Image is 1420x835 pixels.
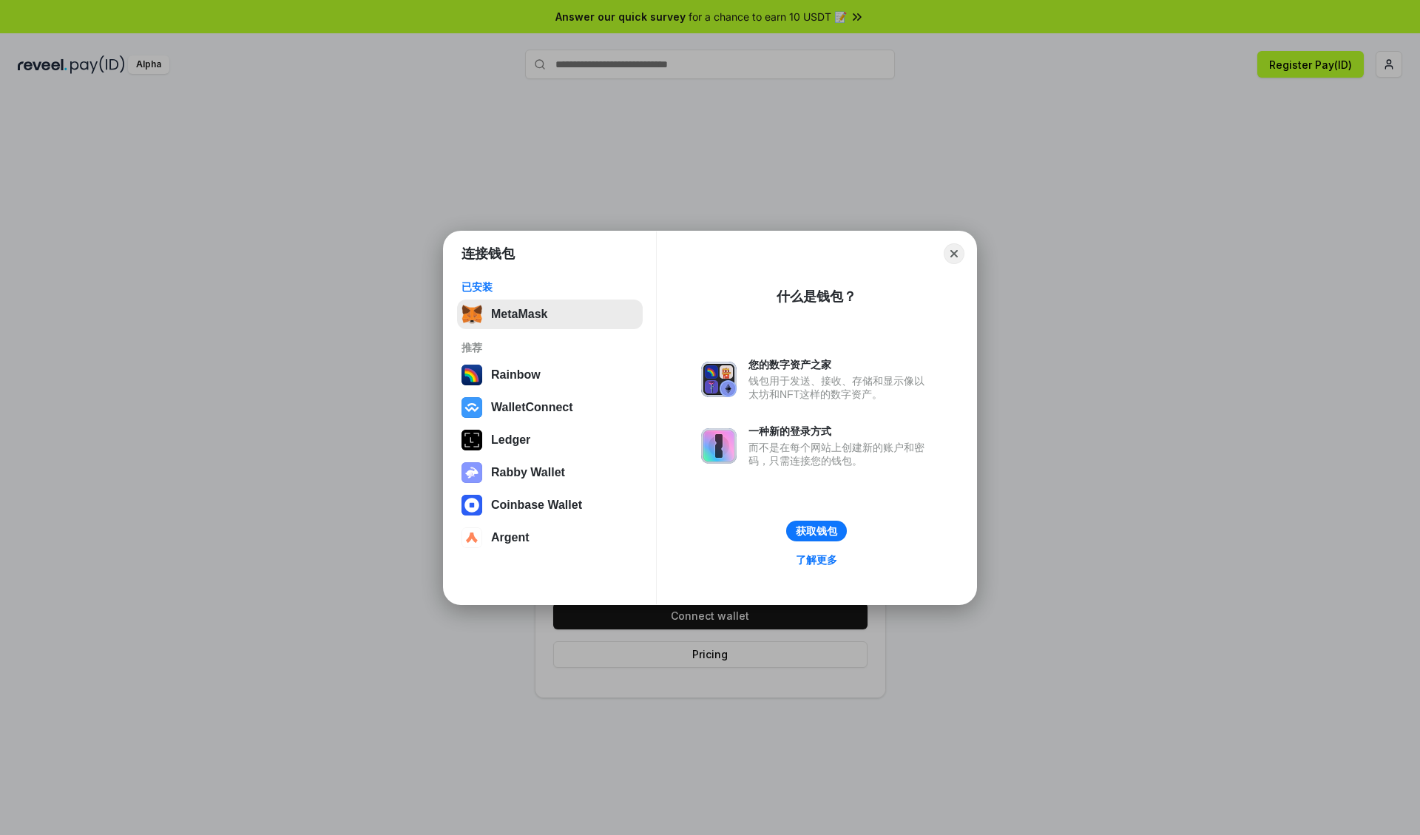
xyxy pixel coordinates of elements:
[491,531,530,544] div: Argent
[787,550,846,569] a: 了解更多
[461,397,482,418] img: svg+xml,%3Csvg%20width%3D%2228%22%20height%3D%2228%22%20viewBox%3D%220%200%2028%2028%22%20fill%3D...
[796,524,837,538] div: 获取钱包
[491,401,573,414] div: WalletConnect
[457,425,643,455] button: Ledger
[777,288,856,305] div: 什么是钱包？
[457,458,643,487] button: Rabby Wallet
[461,280,638,294] div: 已安装
[461,495,482,515] img: svg+xml,%3Csvg%20width%3D%2228%22%20height%3D%2228%22%20viewBox%3D%220%200%2028%2028%22%20fill%3D...
[701,362,737,397] img: svg+xml,%3Csvg%20xmlns%3D%22http%3A%2F%2Fwww.w3.org%2F2000%2Fsvg%22%20fill%3D%22none%22%20viewBox...
[491,308,547,321] div: MetaMask
[461,341,638,354] div: 推荐
[701,428,737,464] img: svg+xml,%3Csvg%20xmlns%3D%22http%3A%2F%2Fwww.w3.org%2F2000%2Fsvg%22%20fill%3D%22none%22%20viewBox...
[748,441,932,467] div: 而不是在每个网站上创建新的账户和密码，只需连接您的钱包。
[461,304,482,325] img: svg+xml,%3Csvg%20fill%3D%22none%22%20height%3D%2233%22%20viewBox%3D%220%200%2035%2033%22%20width%...
[491,368,541,382] div: Rainbow
[461,527,482,548] img: svg+xml,%3Csvg%20width%3D%2228%22%20height%3D%2228%22%20viewBox%3D%220%200%2028%2028%22%20fill%3D...
[457,490,643,520] button: Coinbase Wallet
[457,523,643,552] button: Argent
[796,553,837,567] div: 了解更多
[491,433,530,447] div: Ledger
[491,466,565,479] div: Rabby Wallet
[461,365,482,385] img: svg+xml,%3Csvg%20width%3D%22120%22%20height%3D%22120%22%20viewBox%3D%220%200%20120%20120%22%20fil...
[457,393,643,422] button: WalletConnect
[748,374,932,401] div: 钱包用于发送、接收、存储和显示像以太坊和NFT这样的数字资产。
[457,300,643,329] button: MetaMask
[461,430,482,450] img: svg+xml,%3Csvg%20xmlns%3D%22http%3A%2F%2Fwww.w3.org%2F2000%2Fsvg%22%20width%3D%2228%22%20height%3...
[461,462,482,483] img: svg+xml,%3Csvg%20xmlns%3D%22http%3A%2F%2Fwww.w3.org%2F2000%2Fsvg%22%20fill%3D%22none%22%20viewBox...
[748,358,932,371] div: 您的数字资产之家
[457,360,643,390] button: Rainbow
[491,498,582,512] div: Coinbase Wallet
[944,243,964,264] button: Close
[461,245,515,263] h1: 连接钱包
[786,521,847,541] button: 获取钱包
[748,425,932,438] div: 一种新的登录方式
